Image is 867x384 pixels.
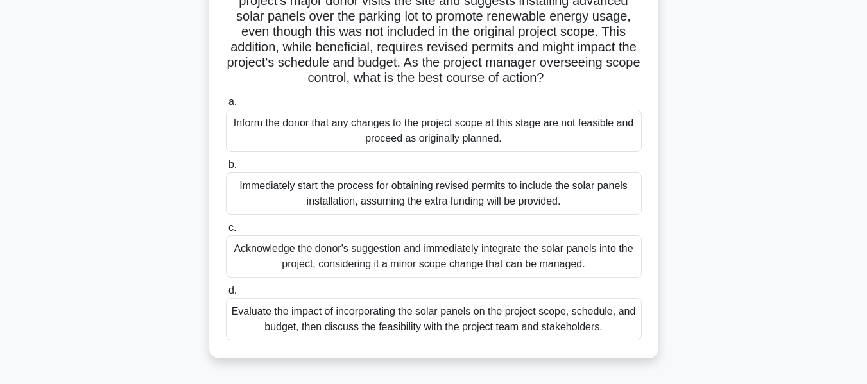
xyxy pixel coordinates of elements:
[226,235,642,278] div: Acknowledge the donor's suggestion and immediately integrate the solar panels into the project, c...
[226,110,642,152] div: Inform the donor that any changes to the project scope at this stage are not feasible and proceed...
[226,172,642,215] div: Immediately start the process for obtaining revised permits to include the solar panels installat...
[226,298,642,340] div: Evaluate the impact of incorporating the solar panels on the project scope, schedule, and budget,...
[228,285,237,296] span: d.
[228,222,236,233] span: c.
[228,96,237,107] span: a.
[228,159,237,170] span: b.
